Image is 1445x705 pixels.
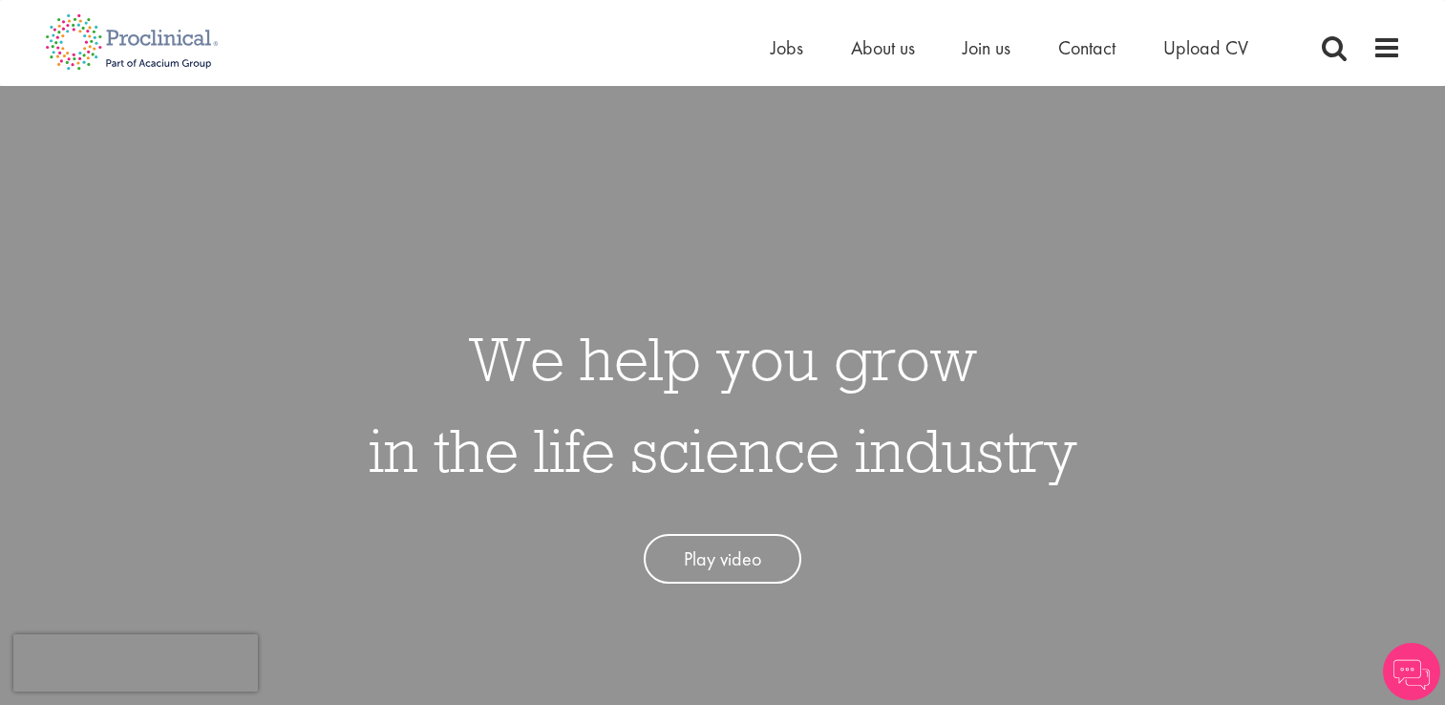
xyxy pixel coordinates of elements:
[1383,643,1440,700] img: Chatbot
[1163,35,1248,60] a: Upload CV
[369,312,1077,496] h1: We help you grow in the life science industry
[851,35,915,60] a: About us
[644,534,801,585] a: Play video
[771,35,803,60] a: Jobs
[963,35,1010,60] a: Join us
[1058,35,1116,60] a: Contact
